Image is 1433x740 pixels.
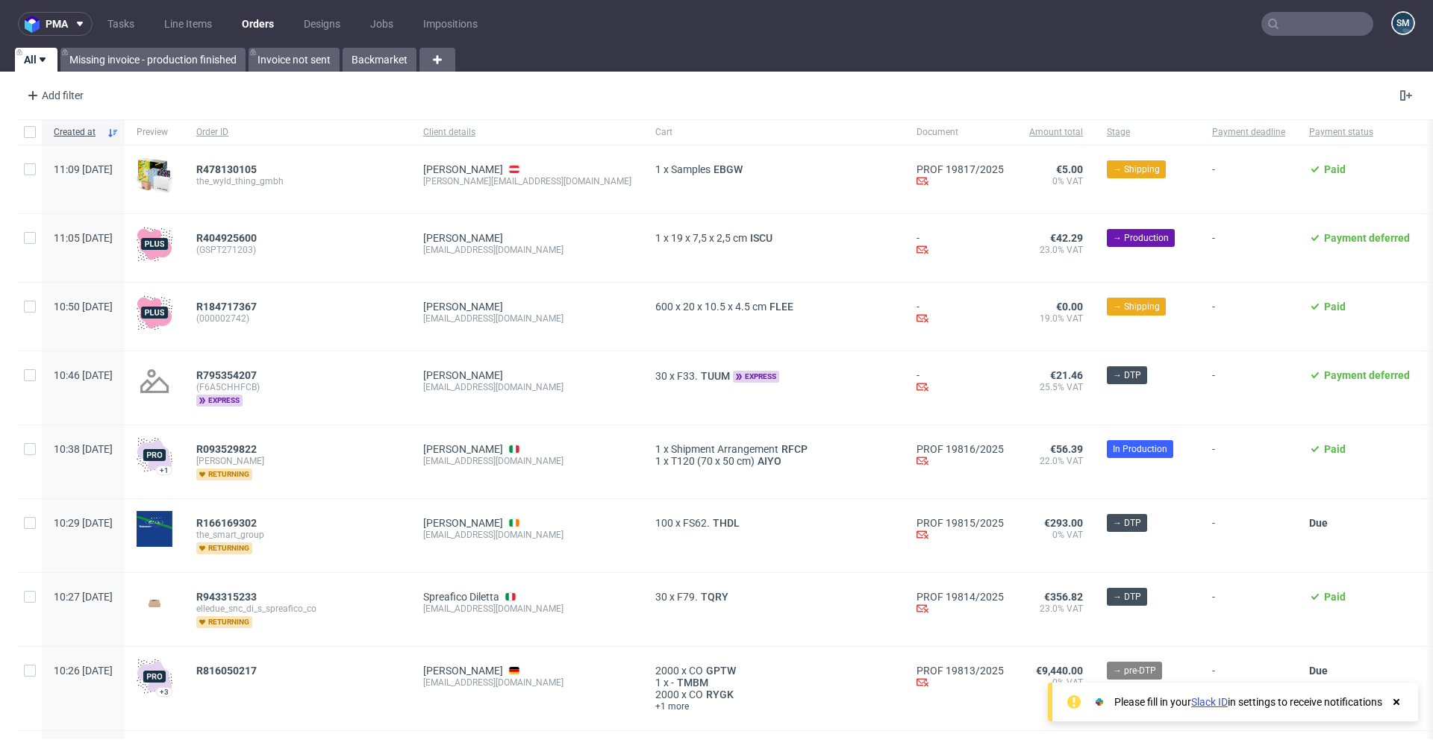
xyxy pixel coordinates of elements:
[196,301,257,313] span: R184717367
[655,689,679,700] span: 2000
[423,301,503,313] a: [PERSON_NAME]
[1028,244,1083,256] span: 23.0% VAT
[137,437,172,473] img: pro-icon.017ec5509f39f3e742e3.png
[917,232,1004,258] div: -
[54,232,113,244] span: 11:05 [DATE]
[1212,163,1285,195] span: -
[137,157,172,193] img: sample-icon.16e107be6ad460a3e330.png
[1113,442,1167,456] span: In Production
[1212,591,1285,628] span: -
[655,591,893,603] div: x
[655,455,893,467] div: x
[917,591,1004,603] a: PROF 19814/2025
[1113,231,1169,245] span: → Production
[655,665,893,677] div: x
[655,370,667,382] span: 30
[196,468,252,480] span: returning
[917,369,1004,395] div: -
[1107,126,1188,139] span: Stage
[1113,300,1160,313] span: → Shipping
[196,665,257,677] span: R816050217
[196,126,399,139] span: Order ID
[767,301,796,313] a: FLEE
[160,688,169,696] div: +3
[54,665,113,677] span: 10:26 [DATE]
[137,363,172,399] img: no_design.png
[1113,516,1141,530] span: → DTP
[711,163,746,175] a: EBGW
[423,517,503,529] a: [PERSON_NAME]
[698,370,733,382] a: TUUM
[196,591,260,603] a: R943315233
[1309,517,1328,529] span: Due
[423,665,503,677] a: [PERSON_NAME]
[1114,694,1382,709] div: Please fill in your in settings to receive notifications
[917,443,1004,455] a: PROF 19816/2025
[54,443,113,455] span: 10:38 [DATE]
[1050,369,1083,381] span: €21.46
[196,443,260,455] a: R093529822
[747,232,775,244] a: ISCU
[423,126,631,139] span: Client details
[54,301,113,313] span: 10:50 [DATE]
[233,12,283,36] a: Orders
[1028,126,1083,139] span: Amount total
[249,48,340,72] a: Invoice not sent
[137,295,172,330] img: plus-icon.676465ae8f3a83198b3f.png
[655,232,661,244] span: 1
[423,175,631,187] div: [PERSON_NAME][EMAIL_ADDRESS][DOMAIN_NAME]
[1212,126,1285,139] span: Payment deadline
[423,381,631,393] div: [EMAIL_ADDRESS][DOMAIN_NAME]
[655,443,661,455] span: 1
[655,517,673,529] span: 100
[655,126,893,139] span: Cart
[423,603,631,615] div: [EMAIL_ADDRESS][DOMAIN_NAME]
[423,232,503,244] a: [PERSON_NAME]
[655,369,893,383] div: x
[1212,301,1285,333] span: -
[655,689,893,700] div: x
[137,659,172,694] img: pro-icon.017ec5509f39f3e742e3.png
[196,369,260,381] a: R795354207
[1212,369,1285,407] span: -
[196,313,399,324] span: (000002742)
[778,443,811,455] span: RFCP
[1191,696,1228,708] a: Slack ID
[423,244,631,256] div: [EMAIL_ADDRESS][DOMAIN_NAME]
[1309,126,1410,139] span: Payment status
[423,455,631,467] div: [EMAIL_ADDRESS][DOMAIN_NAME]
[423,163,503,175] a: [PERSON_NAME]
[196,369,257,381] span: R795354207
[655,455,661,467] span: 1
[703,689,737,700] a: RYGK
[917,517,1004,529] a: PROF 19815/2025
[1028,313,1083,324] span: 19.0% VAT
[196,591,257,603] span: R943315233
[677,591,698,603] span: F79.
[46,19,68,29] span: pma
[710,517,743,529] span: THDL
[698,591,731,603] a: TQRY
[671,163,711,175] span: Samples
[1324,369,1410,381] span: Payment deferred
[160,466,169,474] div: +1
[423,591,499,603] a: Spreafico Diletta
[99,12,143,36] a: Tasks
[54,126,101,139] span: Created at
[655,591,667,603] span: 30
[1050,232,1083,244] span: €42.29
[655,301,893,313] div: x
[196,175,399,187] span: the_wyld_thing_gmbh
[1056,301,1083,313] span: €0.00
[655,232,893,244] div: x
[655,517,893,529] div: x
[18,12,93,36] button: pma
[196,381,399,393] span: (F6A5CHHFCB)
[1028,381,1083,393] span: 25.5% VAT
[54,369,113,381] span: 10:46 [DATE]
[1044,591,1083,603] span: €356.82
[917,665,1004,677] a: PROF 19813/2025
[21,84,87,107] div: Add filter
